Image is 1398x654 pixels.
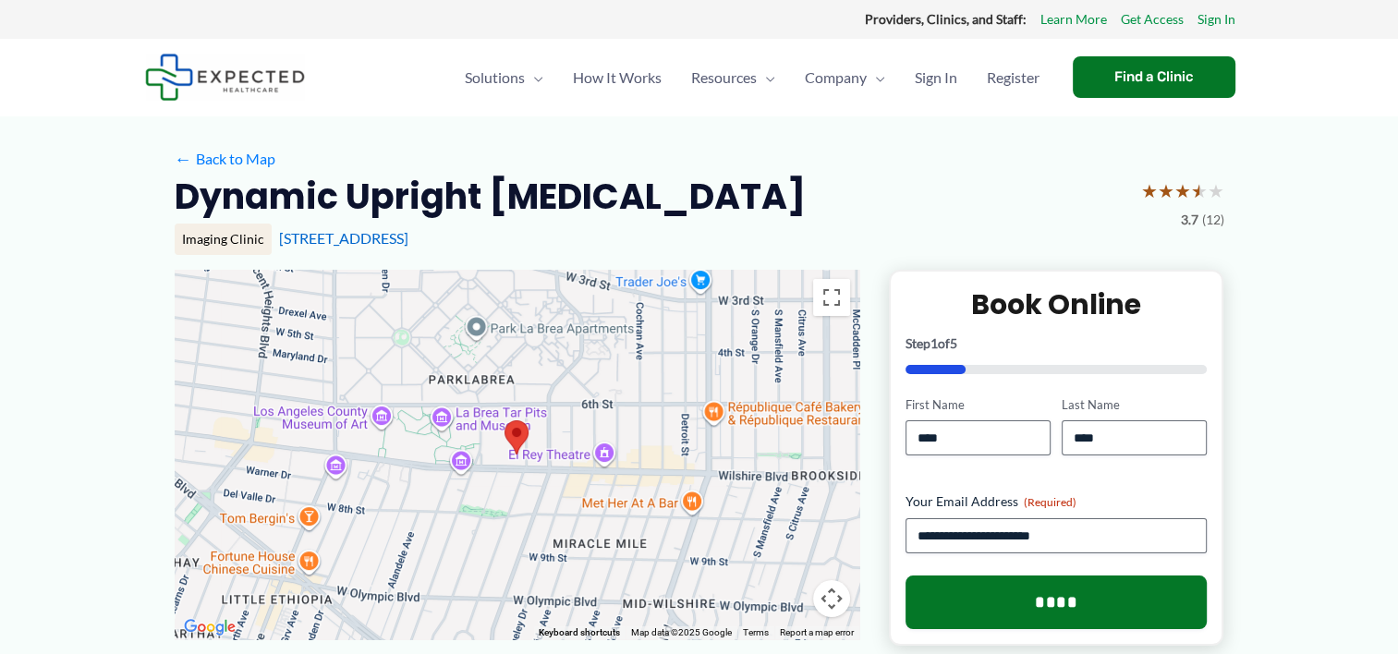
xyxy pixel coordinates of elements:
span: Menu Toggle [757,45,775,110]
button: Keyboard shortcuts [539,626,620,639]
span: ★ [1174,174,1191,208]
span: ★ [1158,174,1174,208]
img: Expected Healthcare Logo - side, dark font, small [145,54,305,101]
button: Map camera controls [813,580,850,617]
nav: Primary Site Navigation [450,45,1054,110]
span: How It Works [573,45,662,110]
span: Resources [691,45,757,110]
label: Last Name [1062,396,1207,414]
a: SolutionsMenu Toggle [450,45,558,110]
span: 1 [930,335,938,351]
span: ★ [1141,174,1158,208]
a: CompanyMenu Toggle [790,45,900,110]
label: First Name [906,396,1051,414]
span: Map data ©2025 Google [631,627,732,637]
a: Sign In [900,45,972,110]
a: Learn More [1040,7,1107,31]
span: (12) [1202,208,1224,232]
a: Register [972,45,1054,110]
a: Get Access [1121,7,1184,31]
button: Toggle fullscreen view [813,279,850,316]
label: Your Email Address [906,492,1208,511]
h2: Dynamic Upright [MEDICAL_DATA] [175,174,806,219]
a: Sign In [1197,7,1235,31]
a: Open this area in Google Maps (opens a new window) [179,615,240,639]
span: Company [805,45,867,110]
span: ← [175,150,192,167]
span: Solutions [465,45,525,110]
span: Menu Toggle [525,45,543,110]
strong: Providers, Clinics, and Staff: [865,11,1027,27]
span: ★ [1208,174,1224,208]
span: Menu Toggle [867,45,885,110]
span: Sign In [915,45,957,110]
p: Step of [906,337,1208,350]
div: Imaging Clinic [175,224,272,255]
a: [STREET_ADDRESS] [279,229,408,247]
a: Report a map error [780,627,854,637]
span: 5 [950,335,957,351]
h2: Book Online [906,286,1208,322]
span: Register [987,45,1039,110]
a: Terms (opens in new tab) [743,627,769,637]
a: How It Works [558,45,676,110]
a: ResourcesMenu Toggle [676,45,790,110]
span: ★ [1191,174,1208,208]
span: 3.7 [1181,208,1198,232]
a: ←Back to Map [175,145,275,173]
a: Find a Clinic [1073,56,1235,98]
img: Google [179,615,240,639]
span: (Required) [1024,495,1076,509]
